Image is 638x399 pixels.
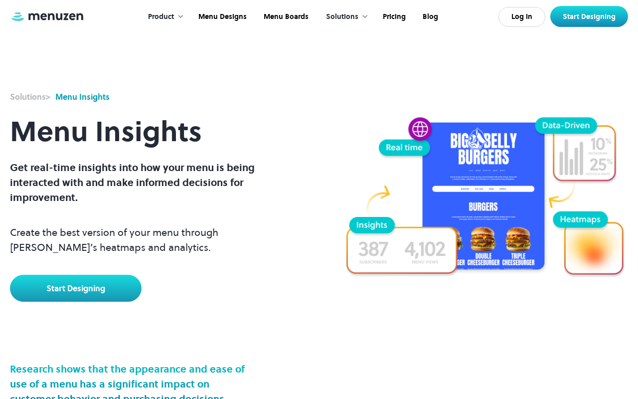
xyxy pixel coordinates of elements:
a: Blog [413,1,446,32]
div: Solutions [326,11,358,22]
a: Solutions> [10,91,50,103]
div: Product [148,11,174,22]
div: Product [138,1,189,32]
p: Get real-time insights into how your menu is being interacted with and make informed decisions fo... [10,160,299,205]
a: Start Designing [550,6,628,27]
a: Start Designing [10,275,142,302]
p: Create the best version of your menu through [PERSON_NAME]’s heatmaps and analytics. [10,225,299,255]
div: Menu Insights [55,91,110,103]
div: Solutions [316,1,373,32]
h1: Menu Insights [10,103,299,160]
strong: Solutions [10,91,46,102]
a: Log In [498,7,545,27]
a: Menu Designs [189,1,254,32]
div: > [10,91,50,103]
a: Menu Boards [254,1,316,32]
a: Pricing [373,1,413,32]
